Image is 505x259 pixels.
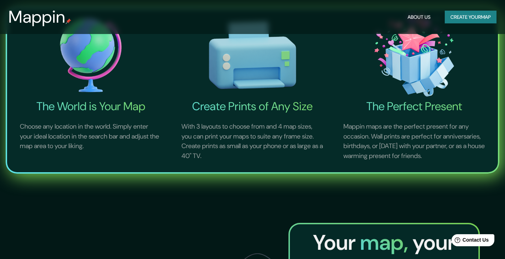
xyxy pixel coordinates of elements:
[173,113,332,169] p: With 3 layouts to choose from and 4 map sizes, you can print your maps to suite any frame size. C...
[11,11,170,99] img: The World is Your Map-icon
[335,113,494,169] p: Mappin maps are the perfect present for any occasion. Wall prints are perfect for anniversaries, ...
[11,99,170,113] h4: The World is Your Map
[173,99,332,113] h4: Create Prints of Any Size
[66,18,71,24] img: mappin-pin
[442,231,497,251] iframe: Help widget launcher
[445,11,496,24] button: Create yourmap
[11,113,170,160] p: Choose any location in the world. Simply enter your ideal location in the search bar and adjust t...
[9,7,66,27] h3: Mappin
[335,11,494,99] img: The Perfect Present-icon
[360,229,413,257] span: map,
[405,11,433,24] button: About Us
[173,11,332,99] img: Create Prints of Any Size-icon
[335,99,494,113] h4: The Perfect Present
